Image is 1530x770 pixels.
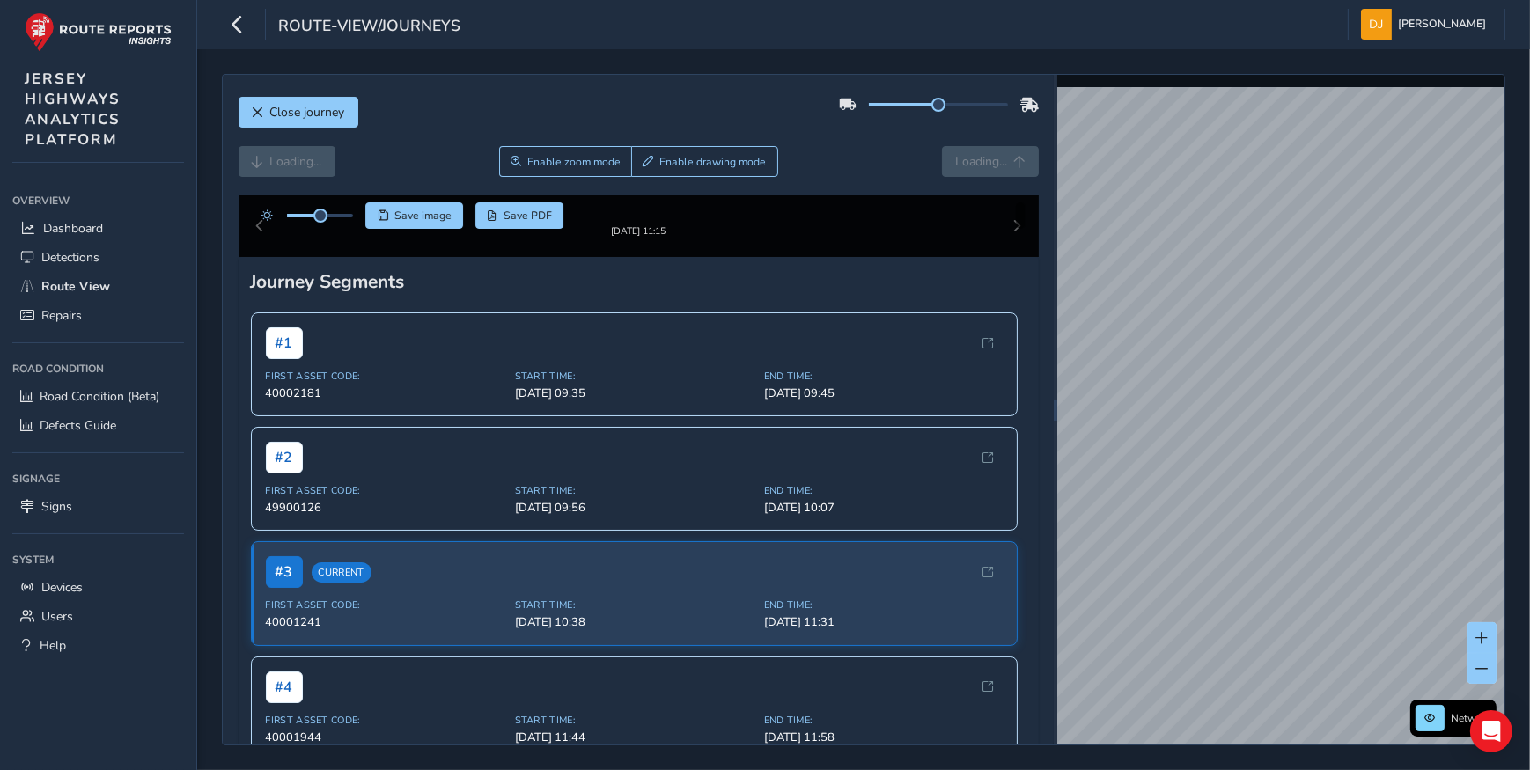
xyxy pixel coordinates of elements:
span: 40002181 [266,400,504,415]
span: Start Time: [515,612,754,626]
span: [DATE] 11:58 [764,744,1003,759]
span: Save image [394,209,452,223]
span: route-view/journeys [278,15,460,40]
span: # 2 [266,456,303,488]
div: [DATE] 11:15 [585,238,692,252]
div: Road Condition [12,356,184,382]
span: Route View [41,278,110,295]
span: Detections [41,249,99,266]
span: Defects Guide [40,417,116,434]
span: [DATE] 11:44 [515,744,754,759]
a: Help [12,631,184,660]
span: First Asset Code: [266,612,504,626]
span: [DATE] 09:56 [515,514,754,530]
div: Overview [12,187,184,214]
a: Defects Guide [12,411,184,440]
span: Enable zoom mode [527,155,621,169]
span: Network [1451,711,1491,725]
span: 40001944 [266,744,504,759]
button: Save [365,202,463,229]
span: First Asset Code: [266,498,504,511]
span: [DATE] 09:45 [764,400,1003,415]
a: Detections [12,243,184,272]
img: Thumbnail frame [585,222,692,238]
div: Open Intercom Messenger [1470,710,1512,752]
span: First Asset Code: [266,728,504,741]
span: Repairs [41,307,82,324]
button: Draw [631,146,778,177]
span: Signs [41,498,72,515]
span: [DATE] 11:31 [764,628,1003,644]
img: rr logo [25,12,172,52]
span: End Time: [764,612,1003,626]
div: System [12,546,184,573]
span: [DATE] 10:07 [764,514,1003,530]
a: Repairs [12,301,184,330]
span: # 4 [266,686,303,717]
span: Road Condition (Beta) [40,388,159,405]
img: diamond-layout [1361,9,1392,40]
span: Start Time: [515,498,754,511]
button: [PERSON_NAME] [1361,9,1492,40]
span: # 3 [266,570,303,602]
button: PDF [475,202,564,229]
span: # 1 [266,341,303,373]
span: JERSEY HIGHWAYS ANALYTICS PLATFORM [25,69,121,150]
a: Route View [12,272,184,301]
span: Users [41,608,73,625]
span: [DATE] 09:35 [515,400,754,415]
span: Devices [41,579,83,596]
button: Zoom [499,146,632,177]
span: Start Time: [515,728,754,741]
span: End Time: [764,728,1003,741]
button: Close journey [239,97,358,128]
a: Road Condition (Beta) [12,382,184,411]
span: Close journey [270,104,345,121]
span: 40001241 [266,628,504,644]
a: Signs [12,492,184,521]
a: Devices [12,573,184,602]
span: Enable drawing mode [659,155,766,169]
span: [PERSON_NAME] [1398,9,1486,40]
span: Save PDF [504,209,552,223]
span: End Time: [764,498,1003,511]
div: Journey Segments [251,283,1026,308]
span: Start Time: [515,384,754,397]
span: Help [40,637,66,654]
span: Current [312,576,371,597]
span: End Time: [764,384,1003,397]
span: [DATE] 10:38 [515,628,754,644]
span: First Asset Code: [266,384,504,397]
a: Users [12,602,184,631]
span: 49900126 [266,514,504,530]
a: Dashboard [12,214,184,243]
span: Dashboard [43,220,103,237]
div: Signage [12,466,184,492]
